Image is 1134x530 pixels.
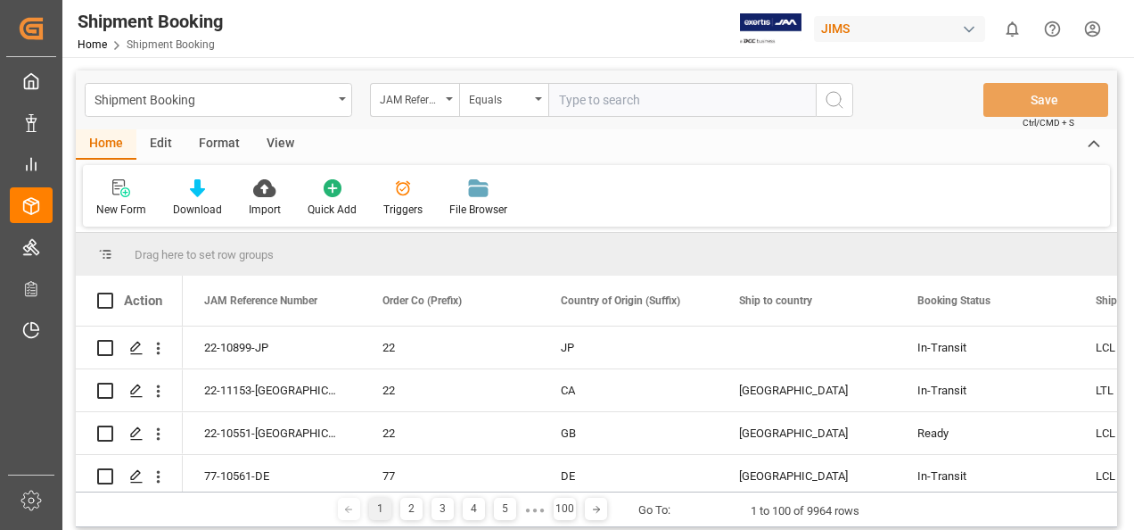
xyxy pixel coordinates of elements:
div: JAM Reference Number [380,87,440,108]
div: 22-10551-[GEOGRAPHIC_DATA] [183,412,361,454]
div: 22-11153-[GEOGRAPHIC_DATA] [183,369,361,411]
div: DE [561,456,696,497]
div: Home [76,129,136,160]
button: open menu [370,83,459,117]
div: GB [561,413,696,454]
div: 3 [431,498,454,520]
div: Press SPACE to select this row. [76,455,183,498]
a: Home [78,38,107,51]
div: Action [124,293,162,309]
div: Edit [136,129,185,160]
button: open menu [85,83,352,117]
div: Press SPACE to select this row. [76,327,183,369]
div: 77-10561-DE [183,455,361,497]
button: show 0 new notifications [992,9,1032,49]
div: Triggers [383,202,423,218]
div: Press SPACE to select this row. [76,369,183,412]
div: In-Transit [917,327,1053,369]
div: In-Transit [917,456,1053,497]
div: Shipment Booking [78,8,223,35]
div: 2 [400,498,423,520]
span: JAM Reference Number [204,294,317,307]
div: [GEOGRAPHIC_DATA] [739,456,875,497]
div: [GEOGRAPHIC_DATA] [739,413,875,454]
div: 4 [463,498,485,520]
span: Booking Status [917,294,990,307]
button: search button [816,83,853,117]
div: New Form [96,202,146,218]
div: Ready [917,413,1053,454]
span: Country of Origin (Suffix) [561,294,680,307]
div: JIMS [814,16,985,42]
div: Shipment Booking [94,87,333,110]
div: 77 [382,456,518,497]
div: JP [561,327,696,369]
div: 1 to 100 of 9964 rows [751,502,859,520]
div: [GEOGRAPHIC_DATA] [739,370,875,411]
span: Order Co (Prefix) [382,294,462,307]
button: Save [983,83,1108,117]
div: 22 [382,370,518,411]
div: 1 [369,498,391,520]
button: open menu [459,83,548,117]
span: Drag here to set row groups [135,248,274,261]
button: JIMS [814,12,992,46]
span: Ship to country [739,294,812,307]
div: Equals [469,87,530,108]
img: Exertis%20JAM%20-%20Email%20Logo.jpg_1722504956.jpg [740,13,801,45]
div: In-Transit [917,370,1053,411]
div: Press SPACE to select this row. [76,412,183,455]
div: Format [185,129,253,160]
div: Quick Add [308,202,357,218]
div: Go To: [638,501,670,519]
div: File Browser [449,202,507,218]
div: 22 [382,413,518,454]
div: 100 [554,498,576,520]
div: Download [173,202,222,218]
button: Help Center [1032,9,1072,49]
div: ● ● ● [525,503,545,517]
span: Ctrl/CMD + S [1023,116,1074,129]
div: CA [561,370,696,411]
div: View [253,129,308,160]
div: 22-10899-JP [183,327,361,369]
div: 5 [494,498,516,520]
div: 22 [382,327,518,369]
div: Import [249,202,281,218]
input: Type to search [548,83,816,117]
